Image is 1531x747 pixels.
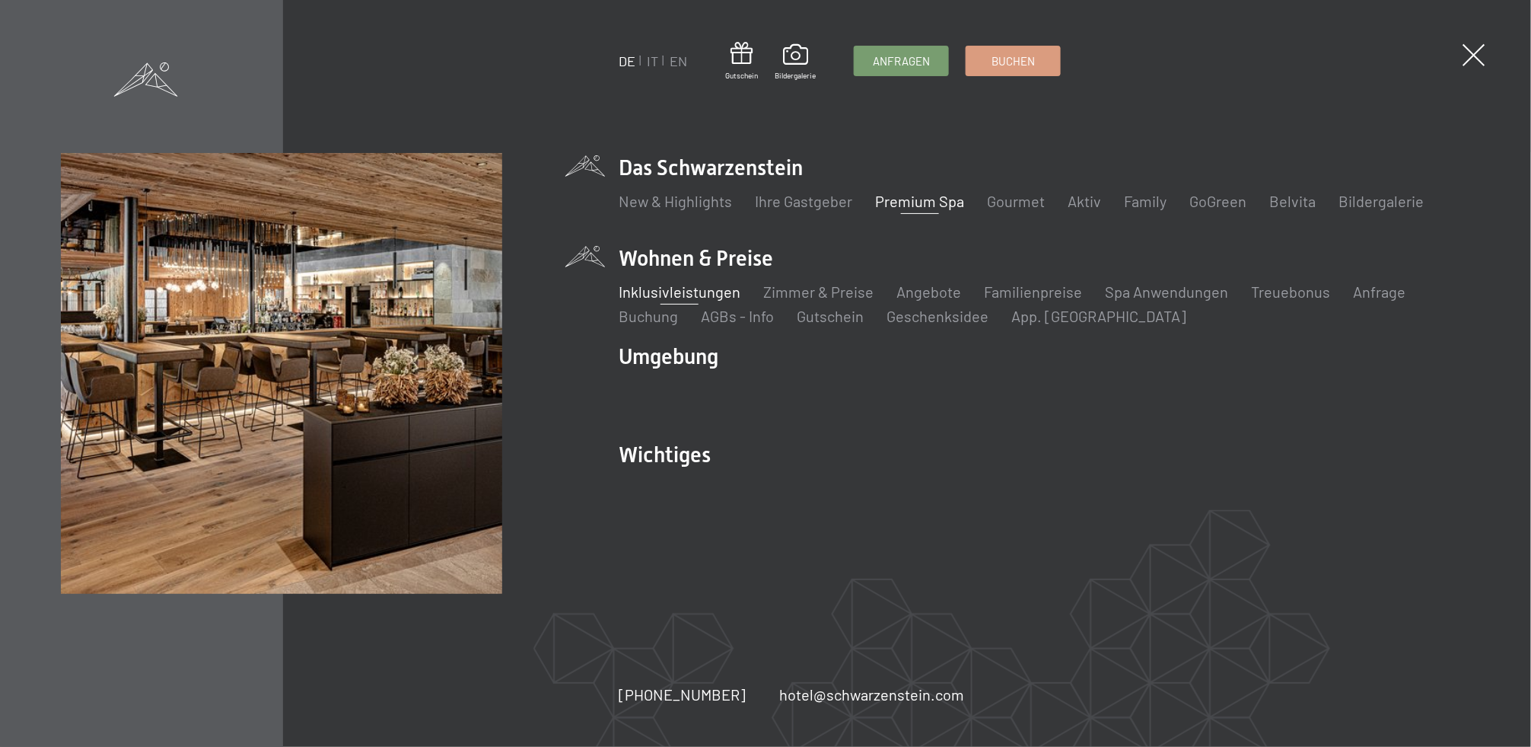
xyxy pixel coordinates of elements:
[886,307,988,325] a: Geschenksidee
[619,684,746,705] a: [PHONE_NUMBER]
[619,685,746,704] span: [PHONE_NUMBER]
[1338,192,1424,210] a: Bildergalerie
[1011,307,1186,325] a: App. [GEOGRAPHIC_DATA]
[775,70,816,81] span: Bildergalerie
[725,70,758,81] span: Gutschein
[1124,192,1167,210] a: Family
[896,283,961,301] a: Angebote
[763,283,874,301] a: Zimmer & Preise
[619,53,635,69] a: DE
[775,44,816,81] a: Bildergalerie
[670,53,687,69] a: EN
[619,307,678,325] a: Buchung
[1105,283,1228,301] a: Spa Anwendungen
[1269,192,1316,210] a: Belvita
[966,46,1060,75] a: Buchen
[1068,192,1101,210] a: Aktiv
[1251,283,1330,301] a: Treuebonus
[797,307,864,325] a: Gutschein
[1189,192,1246,210] a: GoGreen
[984,283,1082,301] a: Familienpreise
[755,192,852,210] a: Ihre Gastgeber
[987,192,1045,210] a: Gourmet
[647,53,658,69] a: IT
[619,283,740,301] a: Inklusivleistungen
[873,53,930,69] span: Anfragen
[855,46,948,75] a: Anfragen
[875,192,964,210] a: Premium Spa
[1353,283,1405,301] a: Anfrage
[779,684,964,705] a: hotel@schwarzenstein.com
[991,53,1035,69] span: Buchen
[701,307,774,325] a: AGBs - Info
[725,42,758,81] a: Gutschein
[619,192,732,210] a: New & Highlights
